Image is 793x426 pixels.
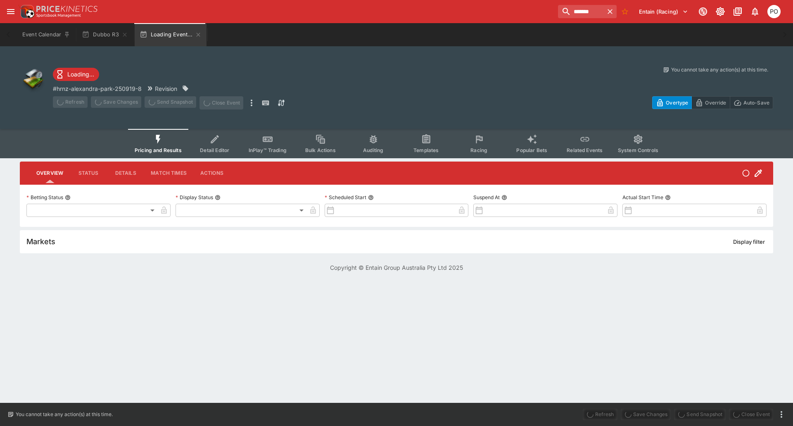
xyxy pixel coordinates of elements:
p: Display Status [176,194,213,201]
button: Status [70,163,107,183]
button: Overtype [652,96,692,109]
p: Loading... [67,70,94,79]
p: Scheduled Start [325,194,366,201]
p: Overtype [666,98,688,107]
span: System Controls [618,147,658,153]
span: Popular Bets [516,147,547,153]
img: PriceKinetics [36,6,97,12]
input: search [558,5,603,18]
span: Racing [470,147,487,153]
img: Sportsbook Management [36,14,81,17]
span: Bulk Actions [305,147,336,153]
span: Related Events [567,147,603,153]
button: Notifications [748,4,762,19]
button: Display Status [215,195,221,200]
p: Auto-Save [743,98,769,107]
div: Event type filters [128,129,665,158]
button: No Bookmarks [618,5,632,18]
button: Loading Event... [135,23,207,46]
button: Override [691,96,730,109]
button: Actual Start Time [665,195,671,200]
button: Select Tenant [634,5,693,18]
p: You cannot take any action(s) at this time. [16,411,113,418]
button: Documentation [730,4,745,19]
p: Suspend At [473,194,500,201]
button: Philip OConnor [765,2,783,21]
button: more [247,96,256,109]
div: Philip OConnor [767,5,781,18]
h5: Markets [26,237,55,246]
button: Suspend At [501,195,507,200]
span: InPlay™ Trading [249,147,287,153]
div: Start From [652,96,773,109]
button: Event Calendar [17,23,75,46]
p: Override [705,98,726,107]
span: Templates [413,147,439,153]
p: Revision [155,84,177,93]
img: other.png [20,66,46,93]
p: Actual Start Time [622,194,663,201]
button: Details [107,163,144,183]
button: more [776,409,786,419]
button: Actions [193,163,230,183]
span: Pricing and Results [135,147,182,153]
button: Match Times [144,163,193,183]
button: Dubbo R3 [77,23,133,46]
span: Auditing [363,147,383,153]
button: Betting Status [65,195,71,200]
button: Connected to PK [696,4,710,19]
p: Betting Status [26,194,63,201]
span: Detail Editor [200,147,229,153]
p: Copy To Clipboard [53,84,142,93]
button: Scheduled Start [368,195,374,200]
button: Overview [30,163,70,183]
img: PriceKinetics Logo [18,3,35,20]
button: Auto-Save [730,96,773,109]
p: You cannot take any action(s) at this time. [671,66,768,74]
button: Display filter [728,235,770,248]
button: open drawer [3,4,18,19]
button: Toggle light/dark mode [713,4,728,19]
